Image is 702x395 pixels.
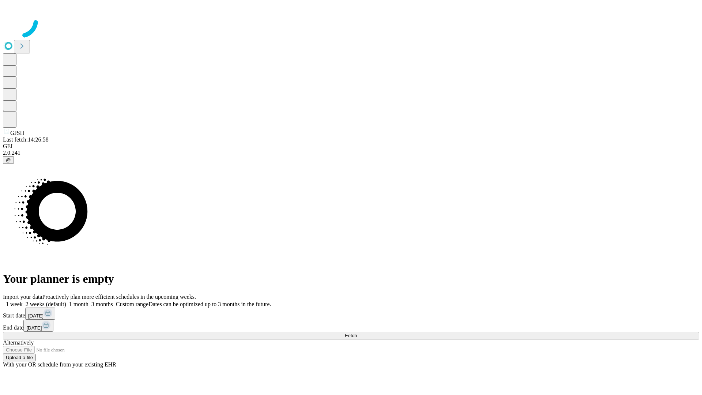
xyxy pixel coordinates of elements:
[42,294,196,300] span: Proactively plan more efficient schedules in the upcoming weeks.
[3,272,699,286] h1: Your planner is empty
[3,320,699,332] div: End date
[3,150,699,156] div: 2.0.241
[3,294,42,300] span: Import your data
[26,301,66,307] span: 2 weeks (default)
[91,301,113,307] span: 3 months
[116,301,148,307] span: Custom range
[6,301,23,307] span: 1 week
[3,156,14,164] button: @
[3,332,699,339] button: Fetch
[69,301,88,307] span: 1 month
[3,143,699,150] div: GEI
[25,308,55,320] button: [DATE]
[26,325,42,331] span: [DATE]
[6,157,11,163] span: @
[3,308,699,320] div: Start date
[23,320,53,332] button: [DATE]
[3,361,116,368] span: With your OR schedule from your existing EHR
[3,339,34,346] span: Alternatively
[28,313,44,319] span: [DATE]
[148,301,271,307] span: Dates can be optimized up to 3 months in the future.
[345,333,357,338] span: Fetch
[3,354,36,361] button: Upload a file
[10,130,24,136] span: GJSH
[3,136,49,143] span: Last fetch: 14:26:58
